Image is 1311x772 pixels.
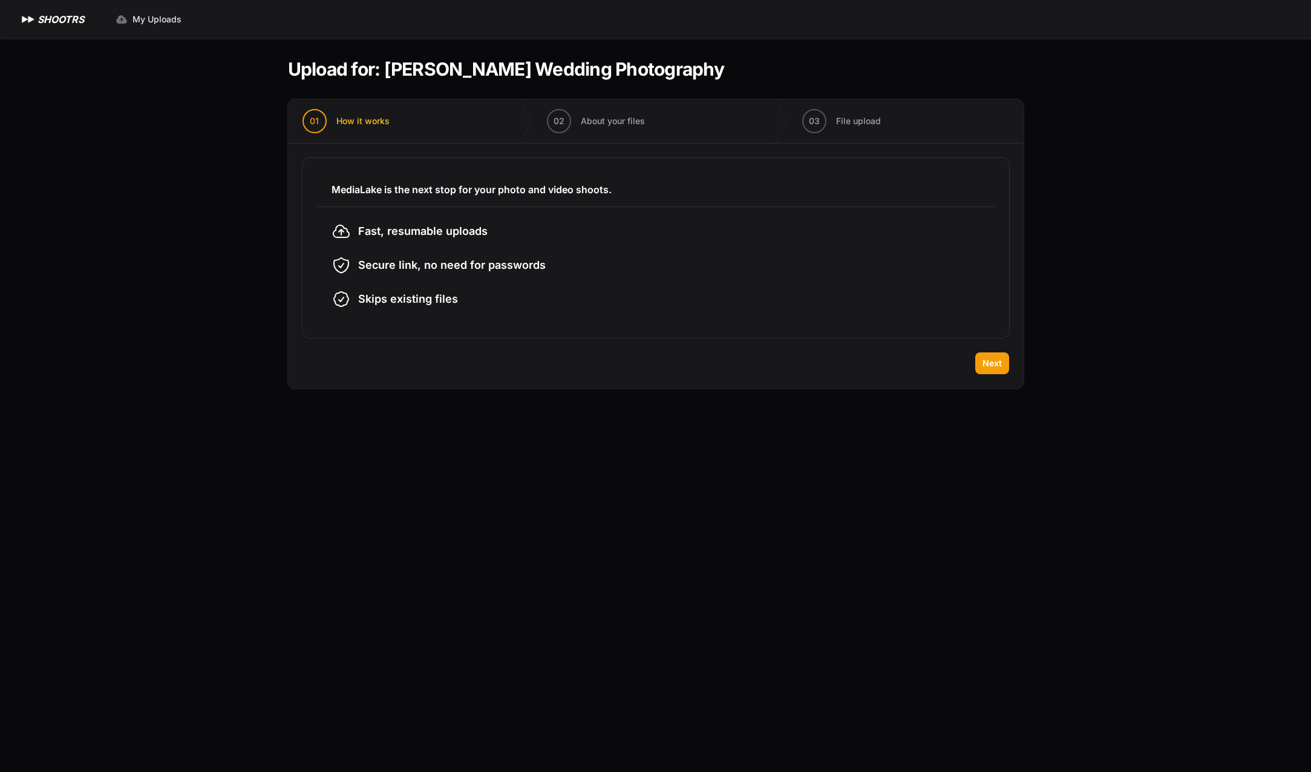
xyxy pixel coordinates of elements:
[809,115,820,127] span: 03
[19,12,84,27] a: SHOOTRS SHOOTRS
[532,99,659,143] button: 02 About your files
[358,223,488,240] span: Fast, resumable uploads
[38,12,84,27] h1: SHOOTRS
[975,352,1009,374] button: Next
[358,291,458,308] span: Skips existing files
[982,357,1002,369] span: Next
[132,13,181,25] span: My Uploads
[288,99,404,143] button: 01 How it works
[554,115,564,127] span: 02
[332,182,980,197] h3: MediaLake is the next stop for your photo and video shoots.
[358,257,546,274] span: Secure link, no need for passwords
[836,115,881,127] span: File upload
[581,115,645,127] span: About your files
[788,99,895,143] button: 03 File upload
[108,8,189,30] a: My Uploads
[288,58,724,80] h1: Upload for: [PERSON_NAME] Wedding Photography
[19,12,38,27] img: SHOOTRS
[336,115,390,127] span: How it works
[310,115,319,127] span: 01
